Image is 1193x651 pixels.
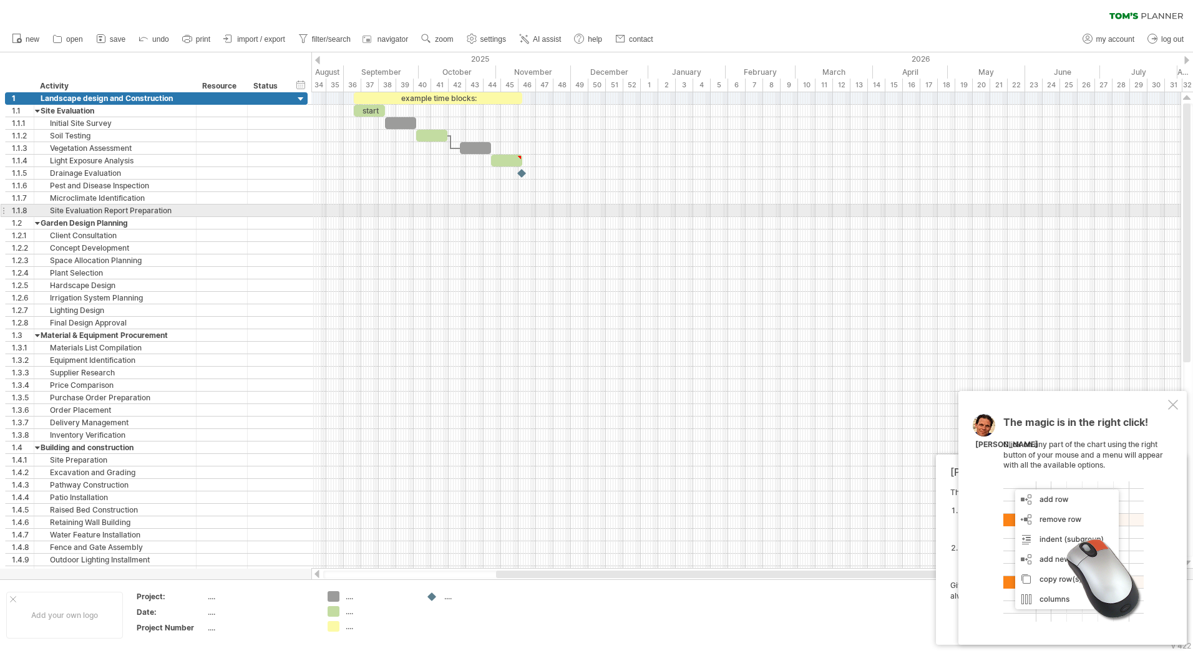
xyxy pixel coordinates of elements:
div: Inventory Verification [41,429,190,441]
div: Irrigation System Planning [41,292,190,304]
div: 1.1.2 [12,130,34,142]
div: 28 [1113,79,1130,92]
div: [PERSON_NAME]'s AI-assistant [950,466,1166,478]
div: 11 [816,79,833,92]
span: log out [1161,35,1184,44]
span: contact [629,35,653,44]
div: June 2026 [1025,65,1100,79]
span: open [66,35,83,44]
div: Patio Installation [41,491,190,503]
div: 14 [868,79,885,92]
div: 1.3.4 [12,379,34,391]
div: Client Consultation [41,229,190,241]
span: my account [1096,35,1134,44]
a: navigator [361,31,412,47]
div: Resource [202,80,240,92]
div: Site Evaluation [41,105,190,117]
div: 1.4.2 [12,466,34,478]
div: 1.2.2 [12,242,34,254]
div: Fence and Gate Assembly [41,541,190,553]
div: 1.2.8 [12,317,34,329]
div: 10 [798,79,816,92]
div: 6 [728,79,746,92]
div: Site Preparation [41,454,190,466]
div: 23 [1025,79,1043,92]
div: 1.2.4 [12,267,34,279]
div: 1.3.7 [12,417,34,428]
div: Click on any part of the chart using the right button of your mouse and a menu will appear with a... [1003,417,1166,622]
div: Vegetation Assessment [41,142,190,154]
div: .... [444,591,512,602]
div: Delivery Management [41,417,190,428]
a: new [9,31,43,47]
div: Site Evaluation Report Preparation [41,205,190,216]
div: Retaining Wall Building [41,516,190,528]
div: Final Landscape Inspection [41,566,190,578]
div: 31 [1165,79,1182,92]
div: 38 [379,79,396,92]
div: 1.4.9 [12,554,34,566]
div: 1.3.8 [12,429,34,441]
div: 41 [431,79,449,92]
div: 1.2.6 [12,292,34,304]
div: 40 [414,79,431,92]
a: contact [612,31,657,47]
div: 1.1.6 [12,180,34,191]
div: 4 [693,79,711,92]
div: Pest and Disease Inspection [41,180,190,191]
a: AI assist [516,31,565,47]
div: 1.3.2 [12,354,34,366]
div: .... [346,591,414,602]
div: 51 [606,79,623,92]
a: print [179,31,214,47]
div: [PERSON_NAME] [975,440,1038,450]
div: 1.1.4 [12,155,34,166]
div: 25 [1060,79,1078,92]
div: 1.4.5 [12,504,34,516]
div: 1.3.5 [12,392,34,403]
span: import / export [237,35,285,44]
div: Add your own logo [6,592,123,639]
span: save [110,35,125,44]
div: May 2026 [948,65,1025,79]
div: start [354,105,385,117]
div: Order Placement [41,404,190,416]
div: example time blocks: [354,92,522,104]
span: zoom [435,35,453,44]
div: 1.1.3 [12,142,34,154]
div: .... [346,606,414,617]
div: 16 [903,79,920,92]
div: Concept Development [41,242,190,254]
div: 2 [658,79,676,92]
a: help [571,31,606,47]
a: zoom [418,31,457,47]
div: 7 [746,79,763,92]
div: 1.3.3 [12,367,34,379]
div: 3 [676,79,693,92]
div: 1.2 [12,217,34,229]
div: 1.1.8 [12,205,34,216]
div: 42 [449,79,466,92]
div: 45 [501,79,519,92]
div: Project: [137,591,205,602]
div: 1.3 [12,329,34,341]
div: Supplier Research [41,367,190,379]
div: Initial Site Survey [41,117,190,129]
span: AI assist [533,35,561,44]
div: .... [208,591,313,602]
div: Status [253,80,281,92]
div: Landscape design and Construction [41,92,190,104]
div: 5 [711,79,728,92]
div: Drainage Evaluation [41,167,190,179]
div: .... [208,607,313,617]
div: 1.4.8 [12,541,34,553]
a: settings [464,31,510,47]
div: Date: [137,607,205,617]
div: April 2026 [873,65,948,79]
div: Space Allocation Planning [41,254,190,266]
div: Excavation and Grading [41,466,190,478]
span: help [588,35,602,44]
div: 8 [763,79,781,92]
div: 46 [519,79,536,92]
div: The [PERSON_NAME]'s AI-assist can help you in two ways: Give it a try! With the undo button in th... [950,488,1166,634]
